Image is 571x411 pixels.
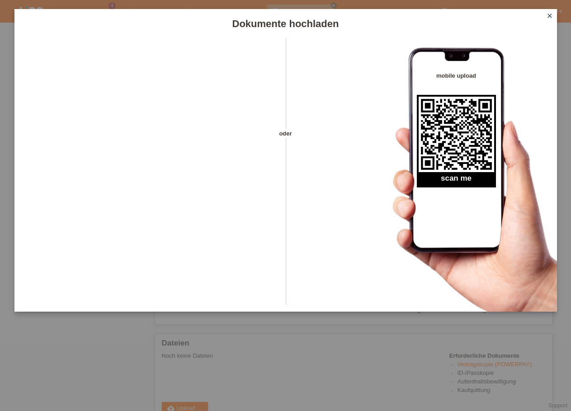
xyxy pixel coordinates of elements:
[546,12,553,19] i: close
[28,61,270,287] iframe: Upload
[544,11,556,22] a: close
[14,18,557,29] h1: Dokumente hochladen
[417,72,496,79] h4: mobile upload
[417,174,496,187] h2: scan me
[270,129,302,138] span: oder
